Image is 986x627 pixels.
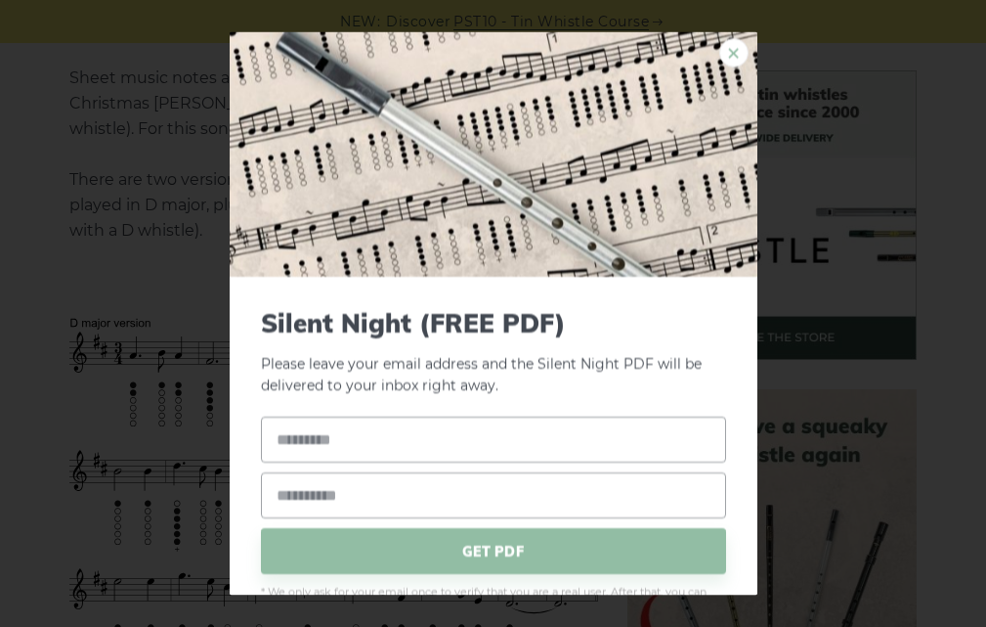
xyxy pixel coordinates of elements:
a: × [719,37,749,67]
span: GET PDF [261,528,726,574]
span: Silent Night (FREE PDF) [261,307,726,337]
img: Tin Whistle Tab Preview [230,31,757,276]
span: * We only ask for your email once to verify that you are a real user. After that, you can downloa... [261,584,726,619]
p: Please leave your email address and the Silent Night PDF will be delivered to your inbox right away. [261,307,726,397]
